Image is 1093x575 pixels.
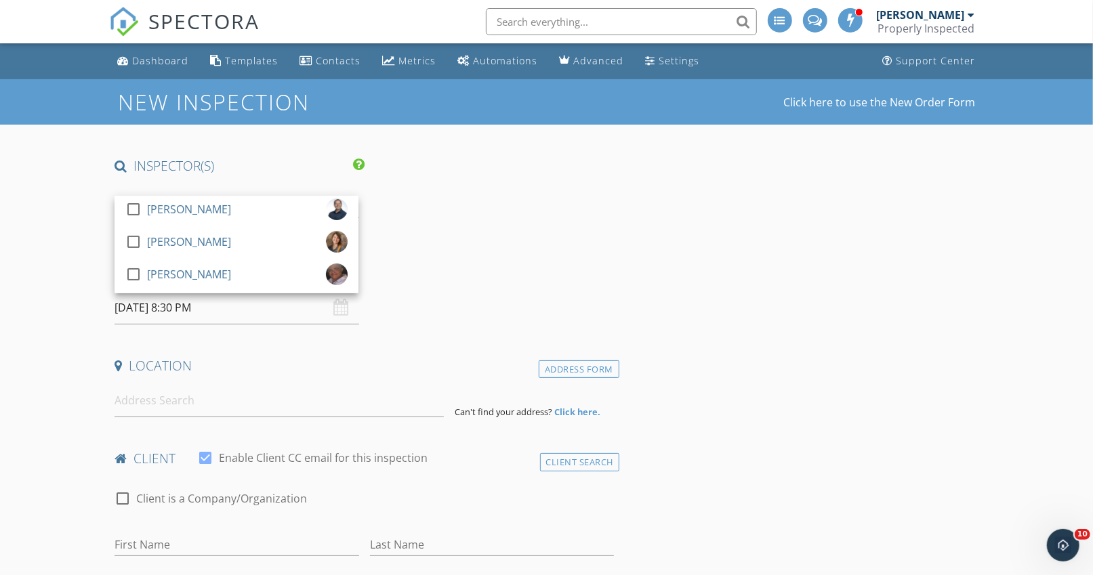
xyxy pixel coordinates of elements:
[878,49,981,74] a: Support Center
[109,7,139,37] img: The Best Home Inspection Software - Spectora
[294,49,366,74] a: Contacts
[878,22,975,35] div: Properly Inspected
[136,492,307,505] label: Client is a Company/Organization
[225,54,278,67] div: Templates
[205,49,283,74] a: Templates
[640,49,705,74] a: Settings
[377,49,441,74] a: Metrics
[398,54,436,67] div: Metrics
[112,49,194,74] a: Dashboard
[316,54,360,67] div: Contacts
[147,263,231,285] div: [PERSON_NAME]
[115,157,364,175] h4: INSPECTOR(S)
[452,49,543,74] a: Automations (Advanced)
[326,198,348,220] img: lt_headshot_112022_copy.jpg
[326,231,348,253] img: untitled_33.png
[1047,529,1079,561] iframe: Intercom live chat
[115,384,444,417] input: Address Search
[343,198,359,215] i: arrow_drop_down
[783,97,975,108] a: Click here to use the New Order Form
[455,406,552,418] span: Can't find your address?
[554,406,600,418] strong: Click here.
[473,54,537,67] div: Automations
[115,264,614,282] h4: Date/Time
[115,357,614,375] h4: Location
[659,54,699,67] div: Settings
[115,291,358,324] input: Select date
[540,453,620,471] div: Client Search
[896,54,976,67] div: Support Center
[147,231,231,253] div: [PERSON_NAME]
[147,198,231,220] div: [PERSON_NAME]
[219,451,428,465] label: Enable Client CC email for this inspection
[132,54,188,67] div: Dashboard
[115,450,614,467] h4: client
[486,8,757,35] input: Search everything...
[573,54,623,67] div: Advanced
[118,90,418,114] h1: New Inspection
[539,360,619,379] div: Address Form
[326,263,348,285] img: 1000036675.jpeg
[109,18,260,47] a: SPECTORA
[1075,529,1090,540] span: 10
[877,8,965,22] div: [PERSON_NAME]
[554,49,629,74] a: Advanced
[148,7,260,35] span: SPECTORA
